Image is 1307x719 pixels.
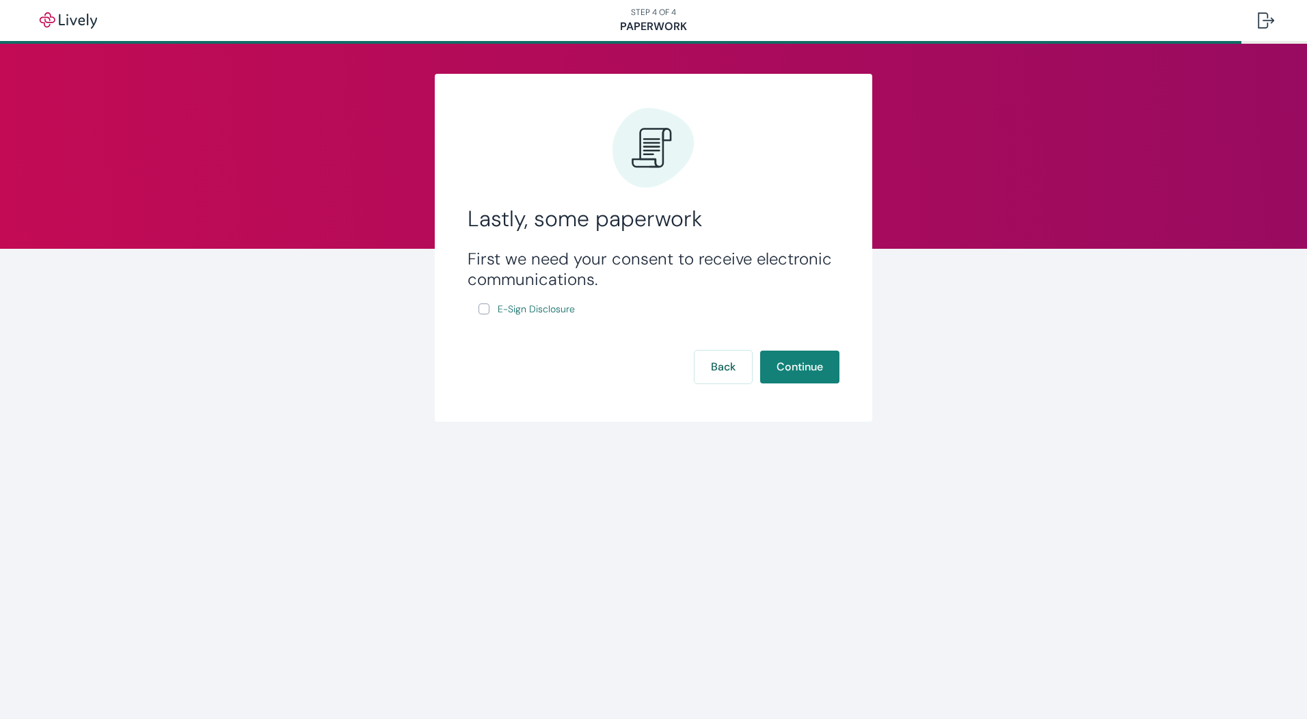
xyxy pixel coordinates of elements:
[30,12,107,29] img: Lively
[695,351,752,383] button: Back
[498,302,575,316] span: E-Sign Disclosure
[1247,4,1285,37] button: Log out
[468,205,839,232] h2: Lastly, some paperwork
[495,301,578,318] a: e-sign disclosure document
[760,351,839,383] button: Continue
[468,249,839,290] h3: First we need your consent to receive electronic communications.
